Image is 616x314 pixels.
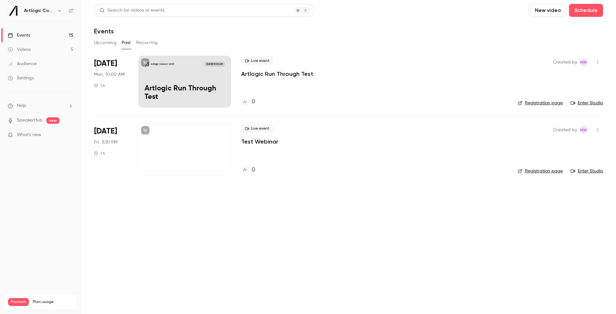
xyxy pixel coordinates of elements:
span: Created by [553,58,577,66]
div: Events [8,32,30,39]
a: Artlogic Run Through Test [241,70,313,78]
div: Audience [8,61,37,67]
span: Premium [8,298,29,306]
a: Artlogic Run Through TestArtlogic Connect 2025[DATE] 10:00 AMArtlogic Run Through Test [138,56,231,108]
span: Live event [241,125,273,133]
div: 1 h [94,151,105,156]
a: SpeakerHub [17,117,42,124]
span: [DATE] 10:00 AM [204,62,224,66]
span: new [46,117,59,124]
h4: 0 [252,98,255,106]
h6: Artlogic Connect 2025 [24,7,54,14]
span: Live event [241,57,273,65]
span: Help [17,102,26,109]
div: Jun 13 Fri, 3:30 PM (Europe/London) [94,123,128,175]
a: Enter Studio [571,100,603,106]
button: New video [529,4,566,17]
span: Fri, 3:30 PM [94,139,117,145]
a: Registration page [518,168,563,174]
span: What's new [17,132,41,138]
iframe: Noticeable Trigger [65,132,73,138]
div: 1 h [94,83,105,88]
div: Sep 15 Mon, 10:00 AM (Europe/London) [94,56,128,108]
span: Natasha Whiffin [580,58,587,66]
div: Settings [8,75,34,81]
button: Schedule [569,4,603,17]
span: [DATE] [94,58,117,69]
div: Search for videos or events [100,7,164,14]
span: [DATE] [94,126,117,136]
h1: Events [94,27,114,35]
span: Created by [553,126,577,134]
a: Test Webinar [241,138,278,145]
span: Plan usage [33,299,73,305]
span: Natasha Whiffin [580,126,587,134]
a: Enter Studio [571,168,603,174]
h4: 0 [252,166,255,174]
p: Artlogic Run Through Test [145,85,225,101]
p: Artlogic Connect 2025 [151,63,174,66]
a: Registration page [518,100,563,106]
div: Videos [8,46,31,53]
button: Upcoming [94,38,116,48]
button: Past [122,38,131,48]
a: 0 [241,166,255,174]
span: NW [580,126,587,134]
img: Artlogic Connect 2025 [8,6,18,16]
button: Recurring [136,38,158,48]
span: NW [580,58,587,66]
li: help-dropdown-opener [8,102,73,109]
a: 0 [241,98,255,106]
span: Mon, 10:00 AM [94,71,124,78]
